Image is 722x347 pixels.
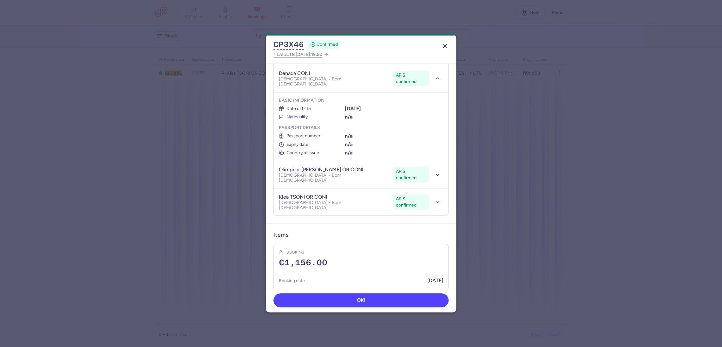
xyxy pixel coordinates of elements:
[273,52,282,57] span: TIA
[286,249,304,255] h4: Booking
[274,244,448,273] div: Booking€1,156.00
[345,105,361,112] b: [DATE]
[396,72,427,85] span: APIS confirmed
[279,258,327,268] span: €1,156.00
[273,51,322,58] span: to ,
[345,141,353,147] b: n/a
[279,70,310,77] h4: denada CONI
[279,173,391,183] p: [DEMOGRAPHIC_DATA] • Born [DEMOGRAPHIC_DATA]
[279,114,344,119] div: Nationality
[273,231,288,239] h3: Items
[279,200,391,210] p: [DEMOGRAPHIC_DATA] • Born [DEMOGRAPHIC_DATA]
[357,297,365,303] span: OK!
[396,168,427,181] span: APIS confirmed
[273,51,329,58] a: TIAtoLTN,[DATE] 19:50
[345,133,353,139] b: n/a
[279,98,443,103] h5: Basic information
[279,277,305,285] h5: Booking date
[345,114,353,120] b: n/a
[427,278,443,283] span: [DATE]
[273,293,449,307] button: OK!
[279,142,344,147] div: Expiry date
[279,167,363,173] h4: olimpi or [PERSON_NAME] OR CONI
[317,41,338,48] span: CONFIRMED
[279,77,391,87] p: [DEMOGRAPHIC_DATA] • Born [DEMOGRAPHIC_DATA]
[396,196,427,208] span: APIS confirmed
[286,52,295,57] span: LTN
[279,194,327,200] h4: klea TSONI OR CONI
[279,106,344,111] div: Date of birth
[345,150,353,156] b: n/a
[273,40,304,49] button: CP3X46
[279,133,344,139] div: Passport number
[279,125,443,131] h5: Passport details
[296,52,322,57] span: [DATE] 19:50
[279,150,344,155] div: Country of issue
